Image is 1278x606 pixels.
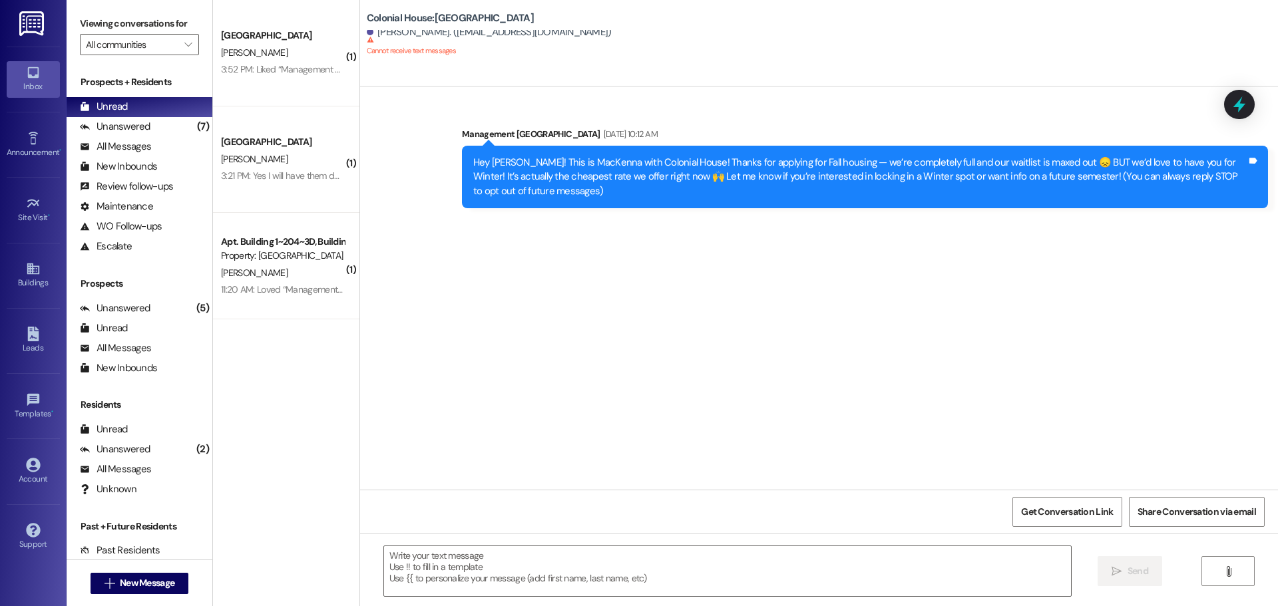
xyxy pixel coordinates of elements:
[80,442,150,456] div: Unanswered
[221,283,589,295] div: 11:20 AM: Loved “Management Colonial House (Colonial House): Yes!!! Thank you, you are all set!”
[7,192,60,228] a: Site Visit •
[80,160,157,174] div: New Inbounds
[105,578,114,589] i: 
[221,235,344,249] div: Apt. Building 1~204~3D, Building [GEOGRAPHIC_DATA]
[193,439,212,460] div: (2)
[80,361,157,375] div: New Inbounds
[1098,556,1162,586] button: Send
[7,388,60,424] a: Templates •
[7,454,60,490] a: Account
[80,200,153,214] div: Maintenance
[80,239,132,253] div: Escalate
[59,146,61,155] span: •
[19,11,47,36] img: ResiDesk Logo
[221,170,408,182] div: 3:21 PM: Yes I will have them done within the hour
[7,257,60,293] a: Buildings
[473,156,1247,198] div: Hey [PERSON_NAME]! This is MacKenna with Colonial House! Thanks for applying for Fall housing — w...
[80,13,199,34] label: Viewing conversations for
[1012,497,1122,527] button: Get Conversation Link
[1138,505,1256,519] span: Share Conversation via email
[462,127,1268,146] div: Management [GEOGRAPHIC_DATA]
[80,100,128,114] div: Unread
[80,422,128,436] div: Unread
[367,11,534,25] b: Colonial House: [GEOGRAPHIC_DATA]
[221,135,344,149] div: [GEOGRAPHIC_DATA]
[80,140,151,154] div: All Messages
[600,127,658,141] div: [DATE] 10:12 AM
[80,543,160,557] div: Past Residents
[1021,505,1113,519] span: Get Conversation Link
[80,301,150,315] div: Unanswered
[1129,497,1265,527] button: Share Conversation via email
[194,116,212,137] div: (7)
[1223,566,1233,577] i: 
[86,34,178,55] input: All communities
[7,519,60,555] a: Support
[221,63,1072,75] div: 3:52 PM: Liked “Management Colonial House (Colonial House): No problem!! I still haven't heard ba...
[221,267,288,279] span: [PERSON_NAME]
[1128,564,1148,578] span: Send
[80,321,128,335] div: Unread
[367,25,612,39] div: [PERSON_NAME]. ([EMAIL_ADDRESS][DOMAIN_NAME])
[367,36,456,55] sup: Cannot receive text messages
[48,211,50,220] span: •
[80,220,162,233] div: WO Follow-ups
[80,120,150,134] div: Unanswered
[221,29,344,43] div: [GEOGRAPHIC_DATA]
[221,153,288,165] span: [PERSON_NAME]
[67,75,212,89] div: Prospects + Residents
[184,39,192,50] i: 
[67,398,212,412] div: Residents
[80,482,136,496] div: Unknown
[120,576,174,590] span: New Message
[67,520,212,533] div: Past + Future Residents
[80,180,173,194] div: Review follow-ups
[193,298,212,319] div: (5)
[1112,566,1122,577] i: 
[80,341,151,355] div: All Messages
[80,462,151,476] div: All Messages
[7,61,60,97] a: Inbox
[221,47,288,59] span: [PERSON_NAME]
[67,277,212,291] div: Prospects
[221,249,344,263] div: Property: [GEOGRAPHIC_DATA]
[51,407,53,416] span: •
[91,573,189,594] button: New Message
[7,323,60,359] a: Leads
